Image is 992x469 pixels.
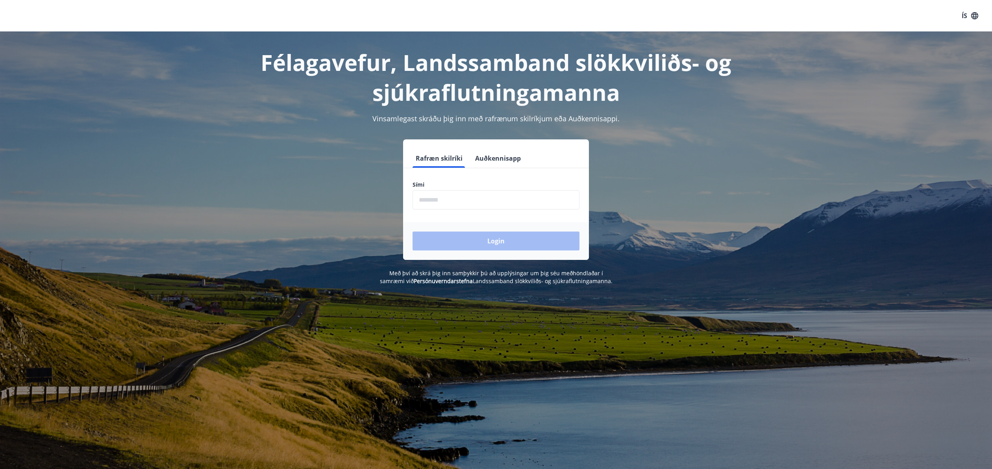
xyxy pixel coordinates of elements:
h1: Félagavefur, Landssamband slökkviliðs- og sjúkraflutningamanna [222,47,770,107]
a: Persónuverndarstefna [414,277,473,285]
button: Auðkennisapp [472,149,524,168]
span: Vinsamlegast skráðu þig inn með rafrænum skilríkjum eða Auðkennisappi. [372,114,620,123]
label: Sími [413,181,579,189]
button: ÍS [957,9,983,23]
button: Rafræn skilríki [413,149,466,168]
span: Með því að skrá þig inn samþykkir þú að upplýsingar um þig séu meðhöndlaðar í samræmi við Landssa... [380,269,613,285]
